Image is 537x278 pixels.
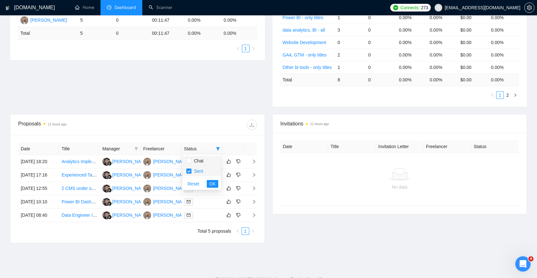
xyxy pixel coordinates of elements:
[102,198,110,206] img: IA
[153,212,190,219] div: [PERSON_NAME]
[489,36,519,49] td: 0.00%
[20,16,28,24] img: SK
[247,199,256,204] span: right
[236,159,241,164] span: dislike
[18,182,59,195] td: [DATE] 12:55
[225,158,233,165] button: like
[153,185,190,192] div: [PERSON_NAME]
[242,227,249,235] li: 1
[143,171,151,179] img: SK
[236,229,240,233] span: left
[283,15,324,20] a: Power BI - only titles
[458,24,489,36] td: $0.00
[112,185,149,192] div: [PERSON_NAME]
[107,161,112,166] img: gigradar-bm.png
[149,5,172,10] a: searchScanner
[153,171,190,178] div: [PERSON_NAME]
[251,229,255,233] span: right
[62,199,139,204] a: Power BI Dashboard Designer Needed
[242,45,250,52] li: 1
[143,198,151,206] img: SK
[114,27,149,40] td: 0
[234,227,242,235] li: Previous Page
[18,143,59,155] th: Date
[215,144,221,154] span: filter
[143,212,190,217] a: SK[PERSON_NAME]
[209,180,216,187] span: OK
[188,180,199,187] span: Reset
[283,40,326,45] a: Website Development
[283,52,327,57] a: GA4, GTM - only titles
[421,4,428,11] span: 273
[280,120,519,128] span: Invitations
[5,3,10,13] img: logo
[225,211,233,219] button: like
[143,159,190,164] a: SK[PERSON_NAME]
[234,45,242,52] button: left
[400,4,420,11] span: Connects:
[59,155,100,169] td: Analytics Implementation Specialist - Multi-Property Dashboard & Tracking Setup
[234,227,242,235] button: left
[112,212,149,219] div: [PERSON_NAME]
[102,171,110,179] img: IA
[458,11,489,24] td: $0.00
[59,169,100,182] td: Experienced Tableau Consultant Needed for Data Visualization Project
[207,180,218,188] button: OK
[227,172,231,177] span: like
[102,185,149,191] a: IA[PERSON_NAME]
[366,49,396,61] td: 0
[141,143,182,155] th: Freelancer
[396,49,427,61] td: 0.00%
[335,11,366,24] td: 1
[396,61,427,73] td: 0.00%
[427,24,458,36] td: 0.00%
[112,158,149,165] div: [PERSON_NAME]
[221,27,257,40] td: 0.00 %
[396,24,427,36] td: 0.00%
[236,172,241,177] span: dislike
[427,61,458,73] td: 0.00%
[427,49,458,61] td: 0.00%
[496,92,503,99] a: 1
[458,36,489,49] td: $0.00
[143,185,190,191] a: SK[PERSON_NAME]
[107,215,112,219] img: gigradar-bm.png
[184,145,213,152] span: Status
[153,158,190,165] div: [PERSON_NAME]
[191,169,203,174] span: Sent
[249,227,257,235] li: Next Page
[62,213,175,218] a: Data Engineer / Data Scientist (Snowflake, Pandas, SQL)
[143,184,151,192] img: SK
[396,36,427,49] td: 0.00%
[366,36,396,49] td: 0
[489,61,519,73] td: 0.00%
[393,5,398,10] img: upwork-logo.png
[59,143,100,155] th: Title
[396,11,427,24] td: 0.00%
[185,14,221,27] td: 0.00%
[114,14,149,27] td: 0
[134,147,138,151] span: filter
[427,11,458,24] td: 0.00%
[366,11,396,24] td: 0
[112,198,149,205] div: [PERSON_NAME]
[235,158,242,165] button: dislike
[225,184,233,192] button: like
[513,93,517,97] span: right
[366,61,396,73] td: 0
[143,158,151,166] img: SK
[515,256,531,272] iframe: Intercom live chat
[504,92,511,99] a: 2
[18,209,59,222] td: [DATE] 08:40
[528,256,533,261] span: 4
[242,228,249,235] a: 1
[221,14,257,27] td: 0.00%
[236,47,240,50] span: left
[236,213,241,218] span: dislike
[107,201,112,206] img: gigradar-bm.png
[249,227,257,235] button: right
[286,184,514,191] div: No data
[524,5,534,10] a: setting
